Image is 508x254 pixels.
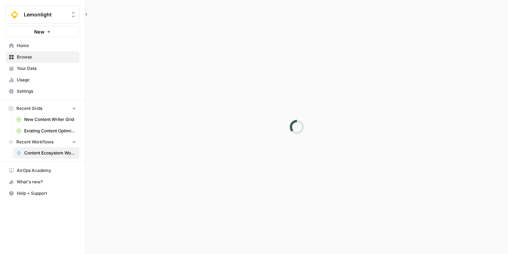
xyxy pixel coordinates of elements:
[17,42,76,49] span: Home
[17,167,76,174] span: AirOps Academy
[6,137,79,147] button: Recent Workflows
[34,28,44,35] span: New
[16,105,42,112] span: Recent Grids
[17,54,76,60] span: Browse
[6,63,79,74] a: Your Data
[13,147,79,159] a: Content Ecosystem Workflow
[6,188,79,199] button: Help + Support
[24,11,67,18] span: Lemonlight
[13,125,79,137] a: Existing Content Optimization Grid
[17,88,76,95] span: Settings
[6,74,79,86] a: Usage
[6,40,79,51] a: Home
[6,165,79,176] a: AirOps Academy
[24,116,76,123] span: New Content Writer Grid
[24,150,76,156] span: Content Ecosystem Workflow
[24,128,76,134] span: Existing Content Optimization Grid
[6,26,79,37] button: New
[17,77,76,83] span: Usage
[17,190,76,197] span: Help + Support
[13,114,79,125] a: New Content Writer Grid
[6,86,79,97] a: Settings
[17,65,76,72] span: Your Data
[6,176,79,188] button: What's new?
[16,139,53,145] span: Recent Workflows
[6,6,79,24] button: Workspace: Lemonlight
[6,51,79,63] a: Browse
[8,8,21,21] img: Lemonlight Logo
[6,103,79,114] button: Recent Grids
